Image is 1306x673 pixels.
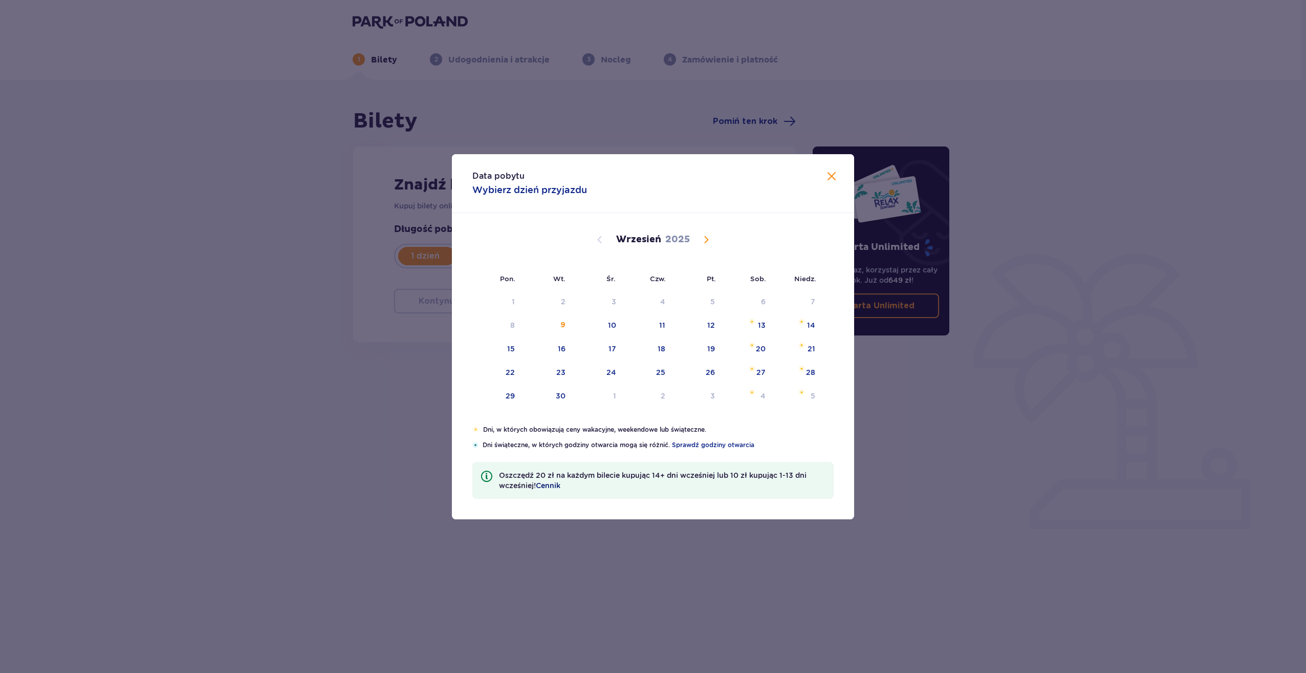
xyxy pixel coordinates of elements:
small: Sob. [750,275,766,283]
td: czwartek, 11 września 2025 [623,314,673,337]
small: Pon. [500,275,515,283]
div: 2 [561,297,565,307]
td: Not available. środa, 3 września 2025 [573,291,623,313]
td: poniedziałek, 15 września 2025 [472,338,522,361]
div: 12 [707,320,715,330]
div: 6 [761,297,766,307]
p: Data pobytu [472,171,525,182]
div: 3 [612,297,616,307]
small: Niedz. [794,275,816,283]
small: Czw. [650,275,666,283]
div: 13 [758,320,766,330]
td: sobota, 13 września 2025 [722,314,773,337]
td: Not available. niedziela, 7 września 2025 [773,291,822,313]
div: 4 [660,297,665,307]
td: sobota, 20 września 2025 [722,338,773,361]
td: środa, 17 września 2025 [573,338,623,361]
small: Wt. [553,275,565,283]
div: Calendar [452,213,854,425]
td: Not available. poniedziałek, 8 września 2025 [472,314,522,337]
div: 5 [710,297,715,307]
td: czwartek, 18 września 2025 [623,338,673,361]
div: 10 [608,320,616,330]
small: Śr. [606,275,616,283]
td: środa, 10 września 2025 [573,314,623,337]
td: Not available. czwartek, 4 września 2025 [623,291,673,313]
p: Wrzesień [616,234,661,246]
p: Wybierz dzień przyjazdu [472,184,587,196]
td: niedziela, 21 września 2025 [773,338,822,361]
div: 8 [510,320,515,330]
td: Not available. wtorek, 2 września 2025 [522,291,573,313]
small: Pt. [707,275,716,283]
td: wtorek, 16 września 2025 [522,338,573,361]
p: 2025 [665,234,690,246]
div: 11 [659,320,665,330]
td: Not available. sobota, 6 września 2025 [722,291,773,313]
td: wtorek, 9 września 2025 [522,314,573,337]
td: piątek, 12 września 2025 [672,314,722,337]
div: 1 [512,297,515,307]
td: Not available. piątek, 5 września 2025 [672,291,722,313]
div: 9 [560,320,565,330]
td: Not available. poniedziałek, 1 września 2025 [472,291,522,313]
td: piątek, 19 września 2025 [672,338,722,361]
td: niedziela, 14 września 2025 [773,314,822,337]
